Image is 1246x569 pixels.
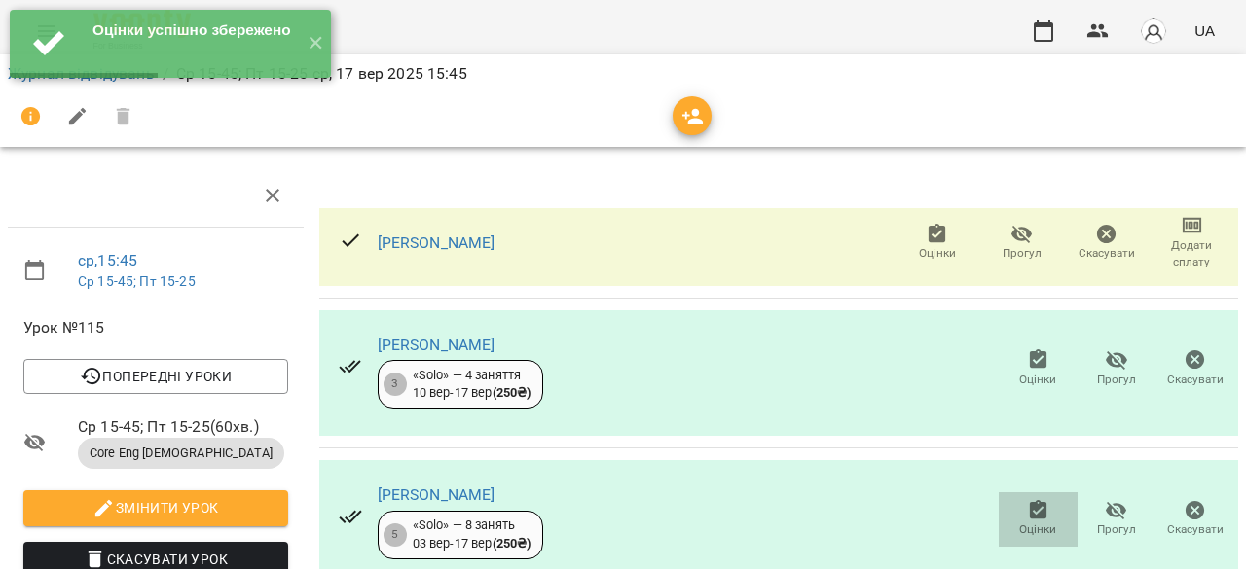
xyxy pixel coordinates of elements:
button: Оцінки [999,492,1078,547]
div: 3 [384,373,407,396]
button: Оцінки [895,216,979,270]
a: Ср 15-45; Пт 15-25 [78,273,196,289]
span: Додати сплату [1161,237,1223,270]
a: ср , 15:45 [78,251,137,269]
button: UA [1187,13,1223,49]
b: ( 250 ₴ ) [493,385,531,400]
span: Скасувати [1167,372,1224,388]
span: Оцінки [919,245,956,262]
span: Прогул [1097,521,1136,538]
span: Прогул [1097,372,1136,388]
button: Прогул [1078,341,1156,396]
button: Скасувати [1155,492,1234,547]
button: Попередні уроки [23,359,288,394]
button: Скасувати [1065,216,1150,270]
div: 5 [384,523,407,547]
button: Додати сплату [1150,216,1234,270]
span: Ср 15-45; Пт 15-25 ( 60 хв. ) [78,415,288,439]
img: avatar_s.png [1140,18,1167,45]
button: Прогул [979,216,1064,270]
span: Прогул [1003,245,1042,262]
a: [PERSON_NAME] [378,336,495,354]
button: Прогул [1078,492,1156,547]
div: Оцінки успішно збережено [92,19,292,41]
span: Оцінки [1019,372,1056,388]
b: ( 250 ₴ ) [493,536,531,551]
div: «Solo» — 8 занять 03 вер - 17 вер [413,516,531,552]
button: Скасувати [1155,341,1234,396]
span: Попередні уроки [39,365,273,388]
span: Core Eng [DEMOGRAPHIC_DATA] [78,445,284,462]
span: Скасувати [1079,245,1135,262]
a: [PERSON_NAME] [378,485,495,504]
span: Змінити урок [39,496,273,519]
span: Оцінки [1019,521,1056,538]
a: [PERSON_NAME] [378,233,495,252]
button: Змінити урок [23,490,288,525]
span: Скасувати [1167,521,1224,538]
nav: breadcrumb [8,62,1238,86]
button: Оцінки [999,341,1078,396]
span: Урок №115 [23,316,288,339]
span: UA [1194,20,1215,41]
div: «Solo» — 4 заняття 10 вер - 17 вер [413,367,531,403]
